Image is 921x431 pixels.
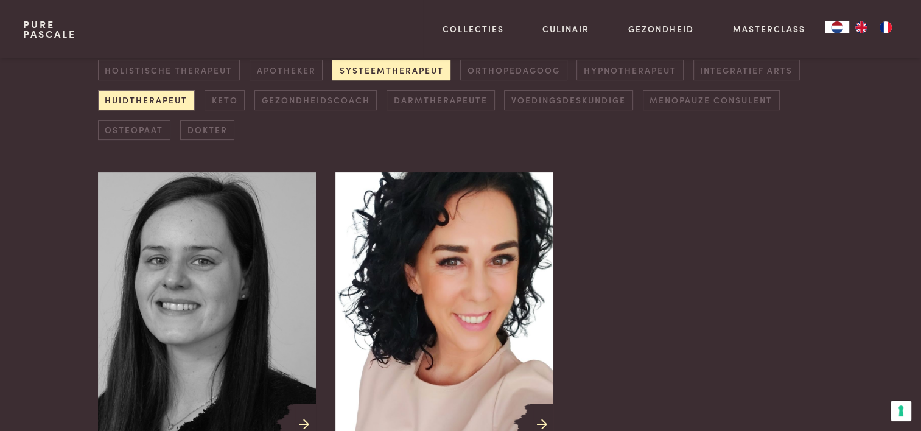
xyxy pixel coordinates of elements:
a: Apotheker [250,60,323,80]
a: FR [874,21,898,33]
a: Dokter [180,120,234,140]
a: Gezondheidscoach [254,90,377,110]
a: Menopauze consulent [643,90,780,110]
a: Keto [205,90,245,110]
a: Voedingsdeskundige [504,90,632,110]
a: Orthopedagoog [460,60,567,80]
a: Darmtherapeute [387,90,494,110]
div: Language [825,21,849,33]
a: PurePascale [23,19,76,39]
a: Collecties [443,23,504,35]
a: Integratief arts [693,60,800,80]
a: Holistische therapeut [98,60,240,80]
a: Osteopaat [98,120,170,140]
a: Systeemtherapeut [332,60,450,80]
a: Culinair [542,23,589,35]
a: Masterclass [733,23,805,35]
aside: Language selected: Nederlands [825,21,898,33]
button: Uw voorkeuren voor toestemming voor trackingtechnologieën [891,401,911,421]
a: NL [825,21,849,33]
a: EN [849,21,874,33]
a: Huidtherapeut [98,90,195,110]
ul: Language list [849,21,898,33]
a: Gezondheid [628,23,694,35]
a: Hypnotherapeut [576,60,683,80]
